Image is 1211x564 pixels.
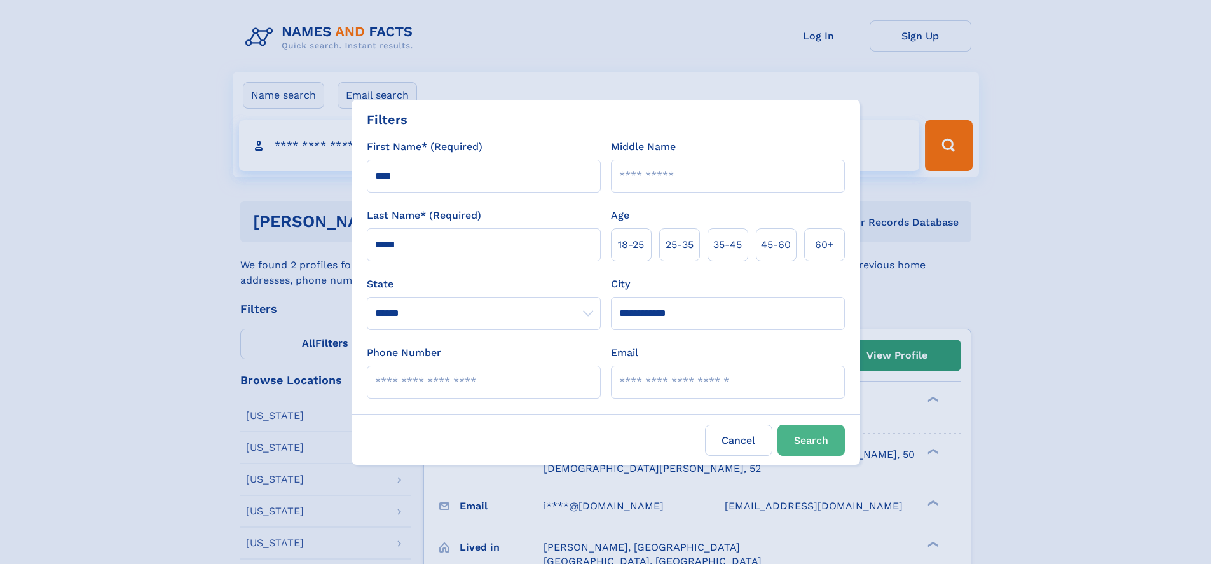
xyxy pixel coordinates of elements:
label: Middle Name [611,139,676,155]
span: 35‑45 [713,237,742,252]
div: Filters [367,110,407,129]
span: 45‑60 [761,237,791,252]
span: 60+ [815,237,834,252]
span: 25‑35 [666,237,694,252]
label: Age [611,208,629,223]
label: State [367,277,601,292]
label: Phone Number [367,345,441,361]
button: Search [777,425,845,456]
label: Last Name* (Required) [367,208,481,223]
label: City [611,277,630,292]
label: Cancel [705,425,772,456]
label: First Name* (Required) [367,139,482,155]
label: Email [611,345,638,361]
span: 18‑25 [618,237,644,252]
